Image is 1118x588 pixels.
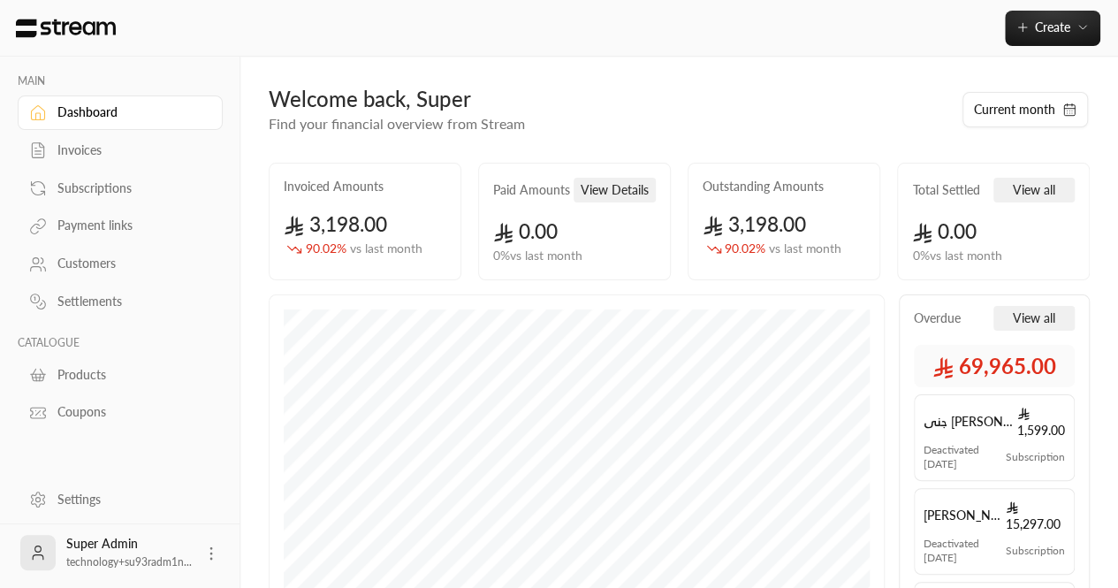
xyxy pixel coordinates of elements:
h2: Paid Amounts [493,181,570,199]
div: Subscriptions [57,179,201,197]
div: Welcome back, Super [269,85,944,113]
span: 0 % vs last month [912,247,1001,265]
span: Find your financial overview from Stream [269,115,525,132]
h2: Invoiced Amounts [284,178,384,195]
a: Customers [18,247,223,281]
span: vs last month [350,241,422,256]
button: View Details [574,178,656,202]
a: Settlements [18,285,223,319]
span: Deactivated [DATE] [924,537,1006,565]
span: 69,965.00 [932,352,1056,380]
img: Logo [14,19,118,38]
a: Payment links [18,209,223,243]
a: Coupons [18,395,223,430]
div: Super Admin [66,535,192,570]
h2: Outstanding Amounts [703,178,824,195]
div: Dashboard [57,103,201,121]
p: CATALOGUE [18,336,223,350]
span: Deactivated [DATE] [924,443,1006,471]
div: Settings [57,491,201,508]
a: جنى [PERSON_NAME] 1,599.00Deactivated [DATE]Subscription [914,394,1075,481]
button: Create [1005,11,1100,46]
span: 15,297.00 [1006,498,1065,533]
span: 90.02 % [725,240,841,258]
span: technology+su93radm1n... [66,555,192,569]
a: Subscriptions [18,171,223,205]
span: 3,198.00 [703,212,806,236]
span: 3,198.00 [284,212,387,236]
span: Create [1035,19,1070,34]
div: Coupons [57,403,201,421]
span: 0.00 [493,219,558,243]
a: [PERSON_NAME] 15,297.00Deactivated [DATE]Subscription [914,488,1075,575]
div: Settlements [57,293,201,310]
div: Invoices [57,141,201,159]
a: Products [18,357,223,392]
a: Invoices [18,134,223,168]
span: 0 % vs last month [493,247,582,265]
span: 90.02 % [306,240,422,258]
h2: Total Settled [912,181,979,199]
span: 1,599.00 [1017,404,1065,439]
div: Products [57,366,201,384]
p: MAIN [18,74,223,88]
a: Settings [18,482,223,516]
span: [PERSON_NAME] [924,507,1006,524]
button: Current month [962,92,1088,127]
button: View all [993,306,1075,331]
div: Payment links [57,217,201,234]
span: Subscription [1006,450,1065,464]
span: 0.00 [912,219,977,243]
span: Overdue [914,309,961,327]
span: جنى [PERSON_NAME] [924,413,1017,431]
span: Subscription [1006,544,1065,558]
button: View all [993,178,1075,202]
a: Dashboard [18,95,223,130]
span: vs last month [769,241,841,256]
div: Customers [57,255,201,272]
